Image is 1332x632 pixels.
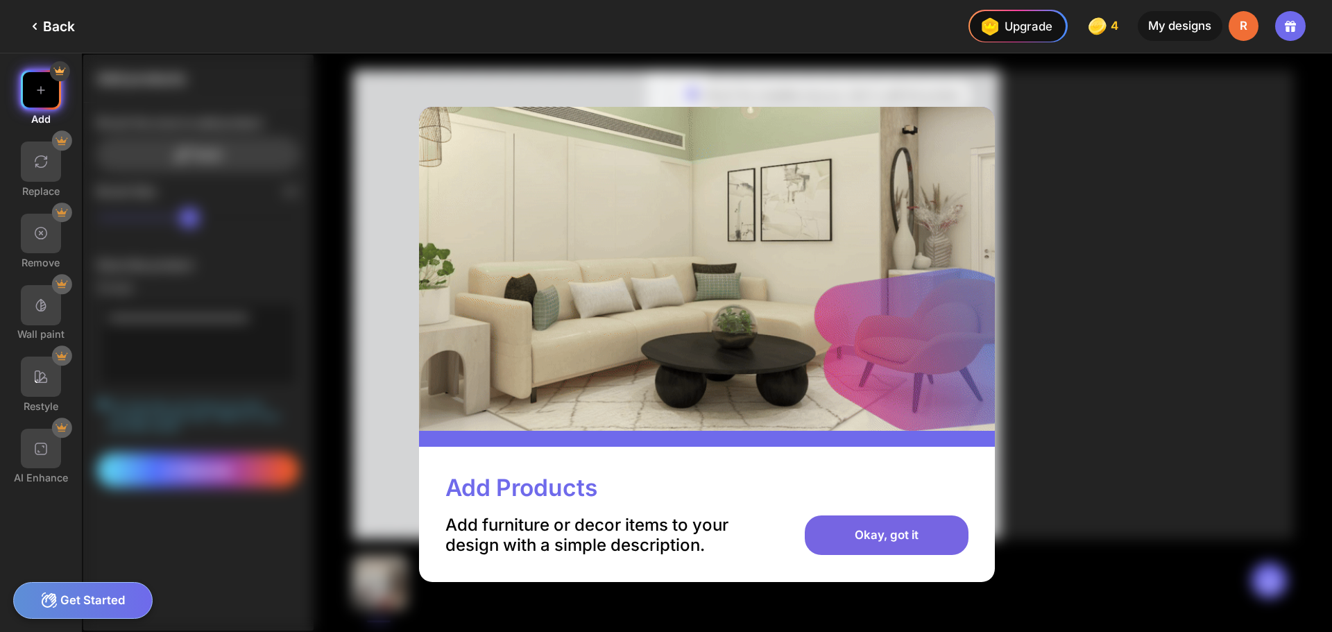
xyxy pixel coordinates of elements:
img: Editor-gif-fullscreen-add.gif [419,107,995,431]
div: R [1229,11,1258,41]
img: upgrade-nav-btn-icon.gif [976,13,1002,40]
div: Upgrade [976,13,1052,40]
div: Replace [22,185,60,197]
div: Get Started [13,582,153,619]
div: Okay, got it [805,515,968,556]
div: My designs [1138,11,1222,41]
div: Add furniture or decor items to your design with a simple description. [445,515,778,555]
div: Back [26,18,75,35]
div: Wall paint [17,328,65,340]
span: 4 [1111,19,1121,33]
div: Restyle [24,400,58,412]
div: Add Products [445,473,597,502]
div: Remove [22,257,60,268]
div: Add [31,113,51,125]
div: AI Enhance [14,472,68,484]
